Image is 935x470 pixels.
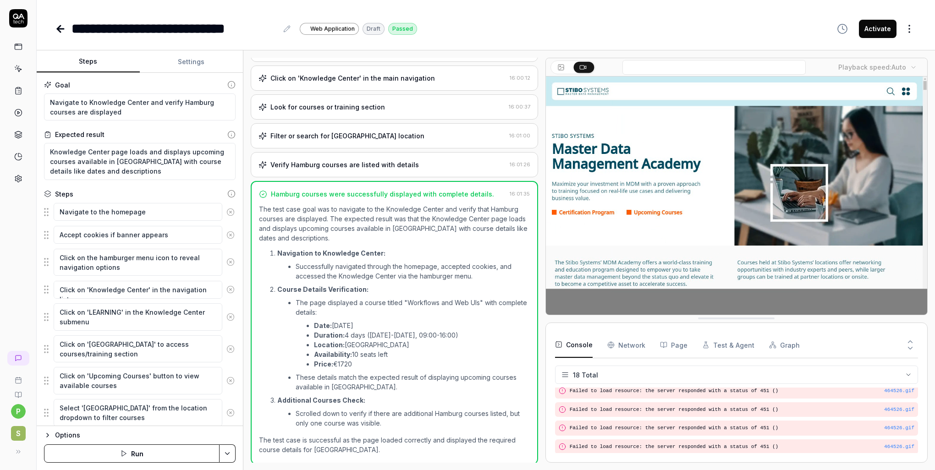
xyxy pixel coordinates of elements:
div: Suggestions [44,225,236,245]
button: Steps [37,51,140,73]
div: Playback speed: [838,62,906,72]
div: Steps [55,189,73,199]
li: [GEOGRAPHIC_DATA] [314,340,530,350]
button: 464526.gif [884,443,914,451]
strong: Additional Courses Check: [277,396,365,404]
li: Successfully navigated through the homepage, accepted cookies, and accessed the Knowledge Center ... [296,262,530,281]
div: Suggestions [44,335,236,363]
a: Book a call with us [4,369,33,384]
button: Remove step [222,340,238,358]
time: 16:00:12 [510,75,530,81]
pre: Failed to load resource: the server responded with a status of 451 () [570,443,914,451]
button: Console [555,332,593,358]
div: Look for courses or training section [270,102,385,112]
div: Suggestions [44,366,236,395]
div: Click on 'Knowledge Center' in the main navigation [270,73,435,83]
button: Page [660,332,687,358]
time: 16:00:37 [509,104,530,110]
div: Draft [363,23,385,35]
time: 16:01:35 [510,191,530,197]
button: Options [44,430,236,441]
div: Verify Hamburg courses are listed with details [270,160,419,169]
button: Remove step [222,308,238,326]
button: Activate [859,20,896,38]
button: 464526.gif [884,387,914,395]
strong: Course Details Verification: [277,285,368,293]
li: €1720 [314,359,530,369]
div: Passed [388,23,417,35]
li: [DATE] [314,321,530,330]
div: Suggestions [44,248,236,277]
button: Remove step [222,253,238,271]
span: Web Application [310,25,355,33]
li: The page displayed a course titled "Workflows and Web UIs" with complete details: [296,298,530,371]
div: Goal [55,80,70,90]
button: Test & Agent [702,332,754,358]
strong: Date: [314,322,332,329]
strong: Location: [314,341,345,349]
button: Remove step [222,280,238,299]
li: Scrolled down to verify if there are additional Hamburg courses listed, but only one course was v... [296,409,530,428]
button: Graph [769,332,800,358]
time: 16:01:00 [509,132,530,139]
div: Suggestions [44,303,236,331]
button: Run [44,444,220,463]
a: New conversation [7,351,29,366]
strong: Navigation to Knowledge Center: [277,249,385,257]
button: Remove step [222,226,238,244]
button: View version history [831,20,853,38]
div: Expected result [55,130,104,139]
div: Suggestions [44,202,236,222]
pre: Failed to load resource: the server responded with a status of 451 () [570,424,914,432]
li: 10 seats left [314,350,530,359]
button: Remove step [222,404,238,422]
div: Suggestions [44,280,236,299]
strong: Duration: [314,331,345,339]
li: These details match the expected result of displaying upcoming courses available in [GEOGRAPHIC_D... [296,372,530,392]
button: Remove step [222,372,238,390]
span: S [11,426,26,441]
button: 464526.gif [884,406,914,414]
p: The test case goal was to navigate to the Knowledge Center and verify that Hamburg courses are di... [259,204,530,243]
button: Network [607,332,645,358]
div: Suggestions [44,399,236,427]
div: Options [55,430,236,441]
div: Hamburg courses were successfully displayed with complete details. [271,189,494,199]
time: 16:01:26 [510,161,530,168]
button: Remove step [222,203,238,221]
pre: Failed to load resource: the server responded with a status of 451 () [570,406,914,414]
strong: Price: [314,360,333,368]
p: The test case is successful as the page loaded correctly and displayed the required course detail... [259,435,530,454]
li: 4 days ([DATE]-[DATE], 09:00-16:00) [314,330,530,340]
div: Filter or search for [GEOGRAPHIC_DATA] location [270,131,424,141]
a: Web Application [300,22,359,35]
pre: Failed to load resource: the server responded with a status of 451 () [570,387,914,395]
button: 464526.gif [884,424,914,432]
button: p [11,404,26,419]
strong: Availability: [314,350,352,358]
button: S [4,419,33,443]
button: Settings [140,51,243,73]
a: Documentation [4,384,33,399]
